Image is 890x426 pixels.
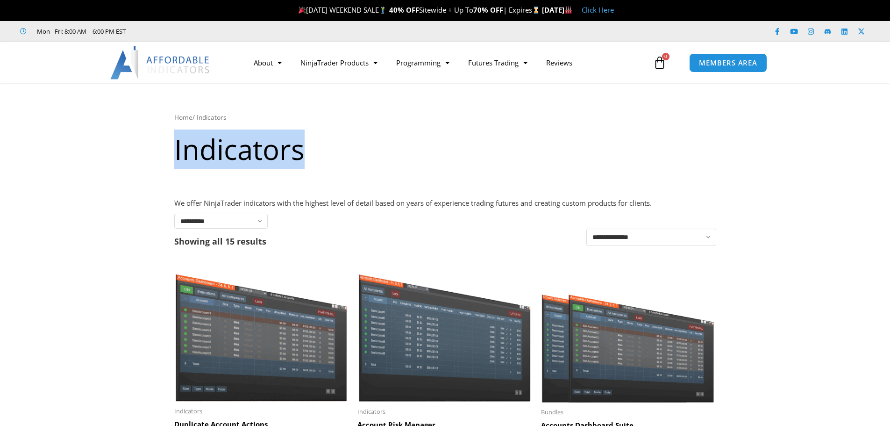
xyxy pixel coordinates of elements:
strong: [DATE] [542,5,572,14]
a: NinjaTrader Products [291,52,387,73]
img: 🎉 [299,7,306,14]
strong: 70% OFF [473,5,503,14]
img: 🏭 [565,7,572,14]
p: Showing all 15 results [174,237,266,245]
h1: Indicators [174,130,716,169]
strong: 40% OFF [389,5,419,14]
iframe: Customer reviews powered by Trustpilot [139,27,279,36]
a: Click Here [582,5,614,14]
img: 🏌️‍♂️ [379,7,386,14]
img: Account Risk Manager [357,263,532,402]
img: ⌛ [533,7,540,14]
a: Home [174,113,192,122]
a: About [244,52,291,73]
img: Duplicate Account Actions [174,263,349,402]
a: Reviews [537,52,582,73]
select: Shop order [586,229,716,246]
p: We offer NinjaTrader indicators with the highest level of detail based on years of experience tra... [174,197,716,210]
span: 0 [662,53,669,60]
span: Mon - Fri: 8:00 AM – 6:00 PM EST [35,26,126,37]
span: Bundles [541,408,715,416]
img: LogoAI | Affordable Indicators – NinjaTrader [110,46,211,79]
a: MEMBERS AREA [689,53,767,72]
span: Indicators [174,407,349,415]
span: MEMBERS AREA [699,59,757,66]
span: [DATE] WEEKEND SALE Sitewide + Up To | Expires [296,5,541,14]
nav: Menu [244,52,651,73]
a: Programming [387,52,459,73]
img: Accounts Dashboard Suite [541,263,715,402]
a: Futures Trading [459,52,537,73]
nav: Breadcrumb [174,111,716,123]
span: Indicators [357,408,532,416]
a: 0 [639,49,680,76]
